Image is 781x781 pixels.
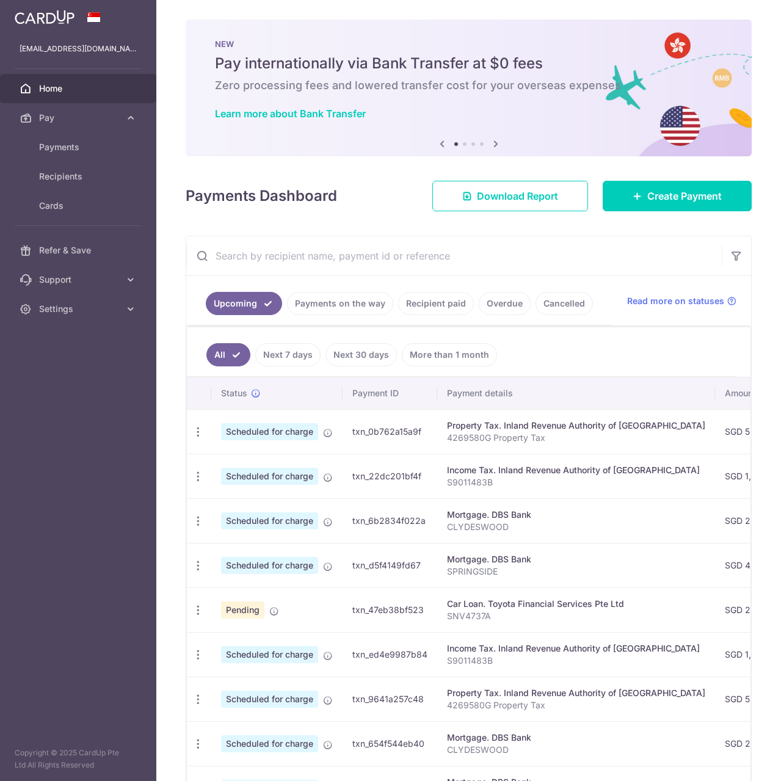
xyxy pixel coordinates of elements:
p: CLYDESWOOD [447,521,705,533]
span: Payments [39,141,120,153]
a: More than 1 month [402,343,497,366]
span: Home [39,82,120,95]
div: Mortgage. DBS Bank [447,732,705,744]
span: Amount [725,387,756,399]
span: Download Report [477,189,558,203]
div: Car Loan. Toyota Financial Services Pte Ltd [447,598,705,610]
a: Next 7 days [255,343,321,366]
p: SPRINGSIDE [447,565,705,578]
td: txn_47eb38bf523 [343,587,437,632]
span: Scheduled for charge [221,468,318,485]
div: Income Tax. Inland Revenue Authority of [GEOGRAPHIC_DATA] [447,642,705,655]
span: Scheduled for charge [221,691,318,708]
p: S9011483B [447,476,705,489]
span: Pay [39,112,120,124]
th: Payment ID [343,377,437,409]
span: Scheduled for charge [221,512,318,529]
td: txn_0b762a15a9f [343,409,437,454]
img: CardUp [15,10,74,24]
div: Income Tax. Inland Revenue Authority of [GEOGRAPHIC_DATA] [447,464,705,476]
div: Property Tax. Inland Revenue Authority of [GEOGRAPHIC_DATA] [447,420,705,432]
span: Recipients [39,170,120,183]
span: Status [221,387,247,399]
a: Download Report [432,181,588,211]
span: Scheduled for charge [221,646,318,663]
p: CLYDESWOOD [447,744,705,756]
span: Cards [39,200,120,212]
h4: Payments Dashboard [186,185,337,207]
a: Next 30 days [325,343,397,366]
a: All [206,343,250,366]
span: Settings [39,303,120,315]
span: Create Payment [647,189,722,203]
p: S9011483B [447,655,705,667]
div: Mortgage. DBS Bank [447,553,705,565]
td: txn_d5f4149fd67 [343,543,437,587]
h5: Pay internationally via Bank Transfer at $0 fees [215,54,722,73]
a: Recipient paid [398,292,474,315]
p: NEW [215,39,722,49]
a: Read more on statuses [627,295,736,307]
td: txn_ed4e9987b84 [343,632,437,677]
td: txn_9641a257c48 [343,677,437,721]
td: txn_6b2834f022a [343,498,437,543]
a: Upcoming [206,292,282,315]
a: Learn more about Bank Transfer [215,107,366,120]
td: txn_22dc201bf4f [343,454,437,498]
span: Pending [221,601,264,619]
span: Read more on statuses [627,295,724,307]
span: Support [39,274,120,286]
img: Bank transfer banner [186,20,752,156]
span: Scheduled for charge [221,735,318,752]
div: Mortgage. DBS Bank [447,509,705,521]
p: [EMAIL_ADDRESS][DOMAIN_NAME] [20,43,137,55]
a: Create Payment [603,181,752,211]
div: Property Tax. Inland Revenue Authority of [GEOGRAPHIC_DATA] [447,687,705,699]
p: 4269580G Property Tax [447,699,705,711]
span: Refer & Save [39,244,120,256]
p: 4269580G Property Tax [447,432,705,444]
a: Cancelled [536,292,593,315]
span: Scheduled for charge [221,557,318,574]
input: Search by recipient name, payment id or reference [186,236,722,275]
p: SNV4737A [447,610,705,622]
a: Overdue [479,292,531,315]
a: Payments on the way [287,292,393,315]
span: Scheduled for charge [221,423,318,440]
th: Payment details [437,377,715,409]
h6: Zero processing fees and lowered transfer cost for your overseas expenses [215,78,722,93]
td: txn_654f544eb40 [343,721,437,766]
